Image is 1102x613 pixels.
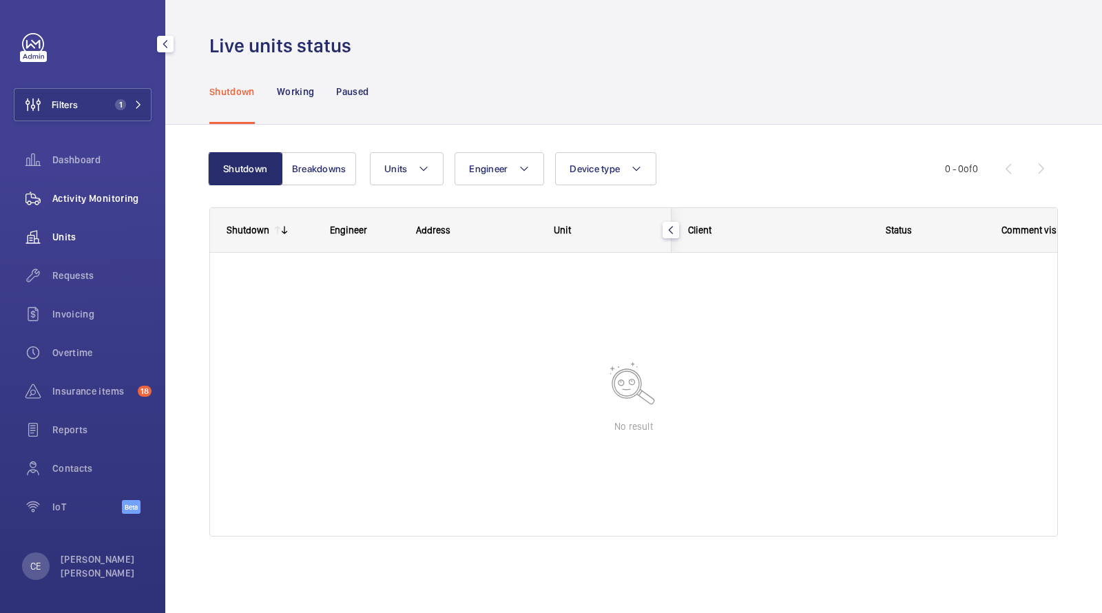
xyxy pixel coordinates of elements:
span: Beta [122,500,141,514]
button: Device type [555,152,656,185]
span: Insurance items [52,384,132,398]
span: Address [416,225,450,236]
p: CE [30,559,41,573]
button: Engineer [455,152,544,185]
span: of [964,163,973,174]
span: Engineer [469,163,508,174]
span: Units [384,163,407,174]
span: Contacts [52,461,152,475]
span: 18 [138,386,152,397]
div: Unit [554,225,655,236]
span: Activity Monitoring [52,191,152,205]
span: Reports [52,423,152,437]
button: Shutdown [208,152,282,185]
p: Paused [336,85,368,98]
span: 1 [115,99,126,110]
span: Requests [52,269,152,282]
p: [PERSON_NAME] [PERSON_NAME] [61,552,143,580]
span: Units [52,230,152,244]
span: Device type [570,163,620,174]
button: Filters1 [14,88,152,121]
span: Client [688,225,711,236]
span: Overtime [52,346,152,360]
button: Units [370,152,444,185]
span: 0 - 0 0 [945,164,978,174]
h1: Live units status [209,33,360,59]
button: Breakdowns [282,152,356,185]
span: Status [886,225,912,236]
span: Dashboard [52,153,152,167]
p: Working [277,85,314,98]
p: Shutdown [209,85,255,98]
span: Engineer [330,225,367,236]
span: Filters [52,98,78,112]
span: Invoicing [52,307,152,321]
div: Shutdown [227,225,269,236]
span: IoT [52,500,122,514]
